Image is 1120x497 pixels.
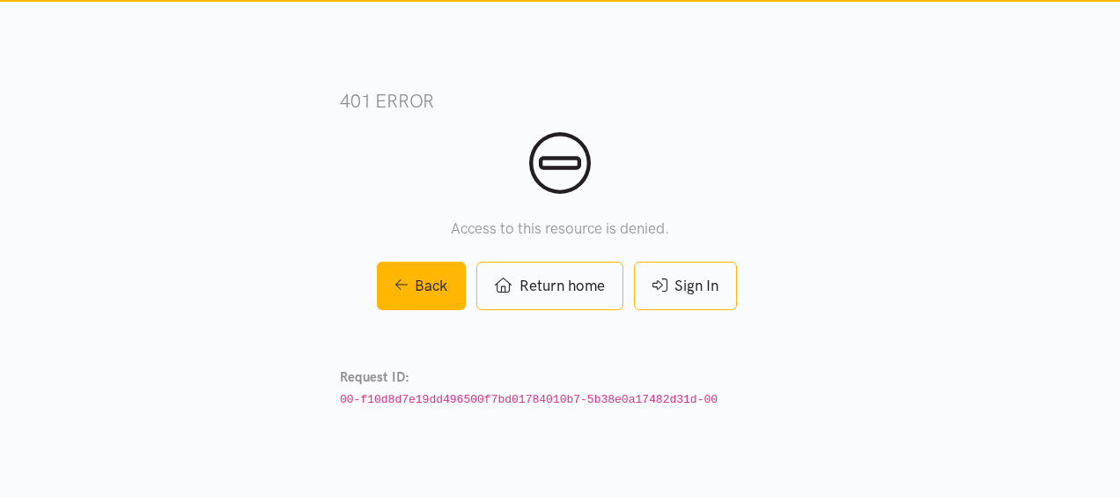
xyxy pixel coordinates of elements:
p: Access to this resource is denied. [340,217,780,241]
h3: 401 error [340,88,780,114]
a: Sign In [634,262,737,310]
a: Back [377,262,467,310]
a: Return home [476,262,623,310]
code: 00-f10d8d7e19dd496500f7bd01784010b7-5b38e0a17482d31d-00 [340,393,718,406]
strong: Request ID: [340,369,409,385]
